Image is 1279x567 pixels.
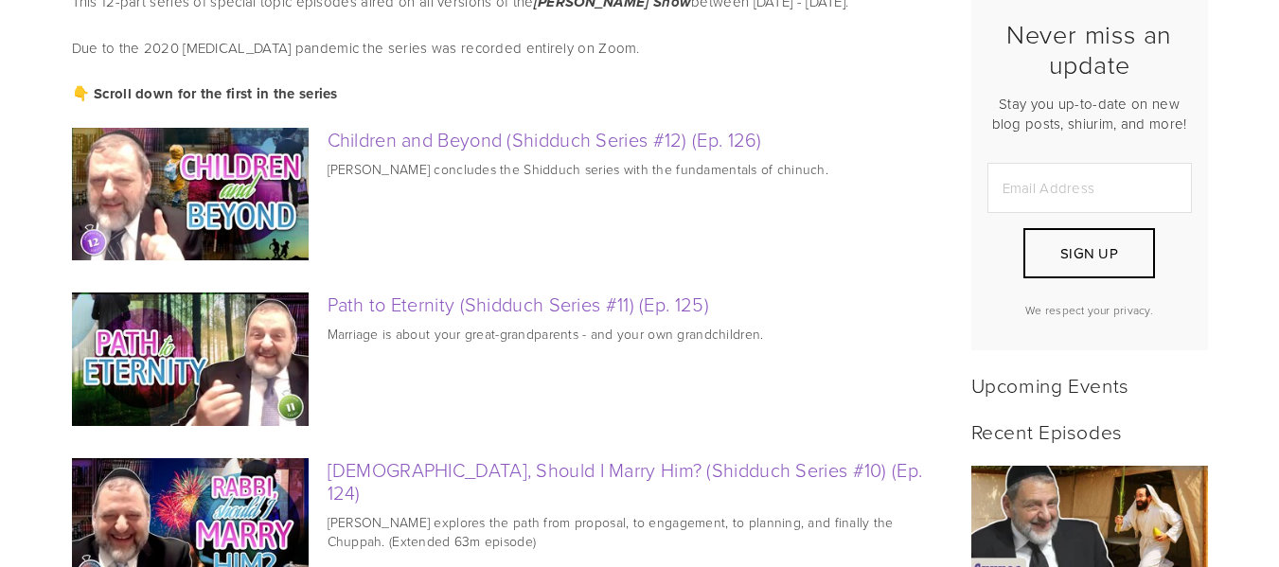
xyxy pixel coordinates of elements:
a: Path to Eternity (Shidduch Series #11) (Ep. 125) [72,292,328,426]
strong: 👇 Scroll down for the first in the series [72,83,338,104]
a: Children and Beyond (Shidduch Series #12) (Ep. 126) [328,126,762,152]
h2: Recent Episodes [971,419,1208,443]
p: Marriage is about your great-grandparents - and your own grandchildren. [328,325,924,344]
img: Path to Eternity (Shidduch Series #11) (Ep. 125) [71,292,309,426]
p: Due to the 2020 [MEDICAL_DATA] pandemic the series was recorded entirely on Zoom. [72,37,924,60]
a: Path to Eternity (Shidduch Series #11) (Ep. 125) [328,291,709,317]
button: Sign Up [1023,228,1154,278]
a: Children and Beyond (Shidduch Series #12) (Ep. 126) [72,128,328,261]
span: Sign Up [1060,243,1118,263]
p: [PERSON_NAME] concludes the Shidduch series with the fundamentals of chinuch. [328,160,924,179]
p: [PERSON_NAME] explores the path from proposal, to engagement, to planning, and finally the Chuppa... [328,513,924,550]
p: Stay you up-to-date on new blog posts, shiurim, and more! [987,94,1192,133]
input: Email Address [987,163,1192,213]
img: Children and Beyond (Shidduch Series #12) (Ep. 126) [71,128,309,261]
h2: Never miss an update [987,19,1192,80]
p: We respect your privacy. [987,302,1192,318]
h2: Upcoming Events [971,373,1208,397]
a: [DEMOGRAPHIC_DATA], Should I Marry Him? (Shidduch Series #10) (Ep. 124) [328,456,923,505]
